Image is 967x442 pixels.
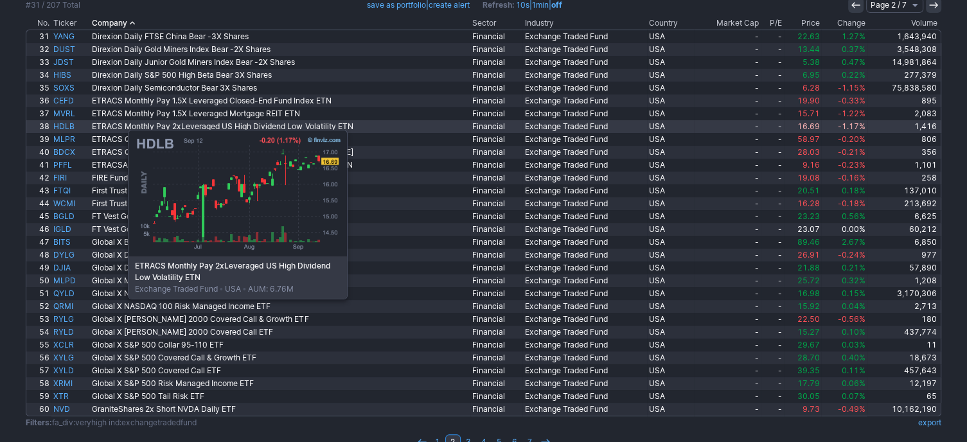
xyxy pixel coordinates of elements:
[694,159,760,172] a: -
[51,43,90,56] a: DUST
[522,223,647,236] a: Exchange Traded Fund
[522,56,647,69] a: Exchange Traded Fund
[867,82,941,94] a: 75,838,580
[842,276,865,285] span: 0.32%
[821,300,867,313] a: 0.04%
[802,70,819,80] span: 6.95
[761,300,784,313] a: -
[797,263,819,272] span: 21.88
[821,261,867,274] a: 0.21%
[90,172,470,184] a: FIRE Funds Income Target ETF
[647,210,694,223] a: USA
[26,146,51,159] a: 40
[51,159,90,172] a: PFFL
[784,120,822,133] a: 16.69
[522,313,647,326] a: Exchange Traded Fund
[647,56,694,69] a: USA
[867,261,941,274] a: 57,890
[522,236,647,249] a: Exchange Traded Fund
[694,197,760,210] a: -
[90,184,470,197] a: First Trust Nasdaq BuyWrite Income ETF
[694,69,760,82] a: -
[647,261,694,274] a: USA
[90,300,470,313] a: Global X NASDAQ 100 Risk Managed Income ETF
[26,30,51,43] a: 31
[51,133,90,146] a: MLPR
[522,69,647,82] a: Exchange Traded Fund
[647,107,694,120] a: USA
[647,159,694,172] a: USA
[821,313,867,326] a: -0.56%
[90,133,470,146] a: ETRACS Quarterly Pay 1.5X Leveraged Alerian MLP Index ETN
[821,56,867,69] a: 0.47%
[761,30,784,43] a: -
[784,313,822,326] a: 22.50
[838,199,865,208] span: -0.18%
[821,184,867,197] a: 0.18%
[784,274,822,287] a: 25.72
[470,94,523,107] a: Financial
[470,82,523,94] a: Financial
[867,197,941,210] a: 213,692
[470,184,523,197] a: Financial
[761,133,784,146] a: -
[784,69,822,82] a: 6.95
[51,313,90,326] a: RYLG
[470,236,523,249] a: Financial
[867,300,941,313] a: 2,713
[761,210,784,223] a: -
[647,94,694,107] a: USA
[522,30,647,43] a: Exchange Traded Fund
[797,301,819,311] span: 15.92
[694,107,760,120] a: -
[90,43,470,56] a: Direxion Daily Gold Miners Index Bear -2X Shares
[797,199,819,208] span: 16.28
[784,43,822,56] a: 13.44
[694,184,760,197] a: -
[51,94,90,107] a: CEFD
[26,159,51,172] a: 41
[51,223,90,236] a: IGLD
[694,30,760,43] a: -
[842,44,865,54] span: 0.37%
[26,94,51,107] a: 36
[647,30,694,43] a: USA
[51,120,90,133] a: HDLB
[867,172,941,184] a: 258
[784,223,822,236] a: 23.07
[761,159,784,172] a: -
[522,287,647,300] a: Exchange Traded Fund
[51,107,90,120] a: MVRL
[784,107,822,120] a: 15.71
[90,223,470,236] a: FT Vest Gold Strategy Target Income ETF
[867,313,941,326] a: 180
[522,43,647,56] a: Exchange Traded Fund
[51,326,90,339] a: RYLD
[784,300,822,313] a: 15.92
[51,146,90,159] a: BDCX
[842,70,865,80] span: 0.22%
[867,287,941,300] a: 3,170,306
[867,249,941,261] a: 977
[784,236,822,249] a: 89.46
[26,210,51,223] a: 45
[821,30,867,43] a: 1.27%
[51,300,90,313] a: QRMI
[470,159,523,172] a: Financial
[761,261,784,274] a: -
[784,287,822,300] a: 16.98
[867,43,941,56] a: 3,548,308
[867,133,941,146] a: 806
[694,146,760,159] a: -
[90,287,470,300] a: Global X NASDAQ 100 Covered Call ETF
[784,133,822,146] a: 58.97
[51,82,90,94] a: SOXS
[797,96,819,105] span: 19.90
[821,120,867,133] a: -1.17%
[26,172,51,184] a: 42
[26,313,51,326] a: 53
[470,274,523,287] a: Financial
[694,133,760,146] a: -
[784,30,822,43] a: 22.63
[761,43,784,56] a: -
